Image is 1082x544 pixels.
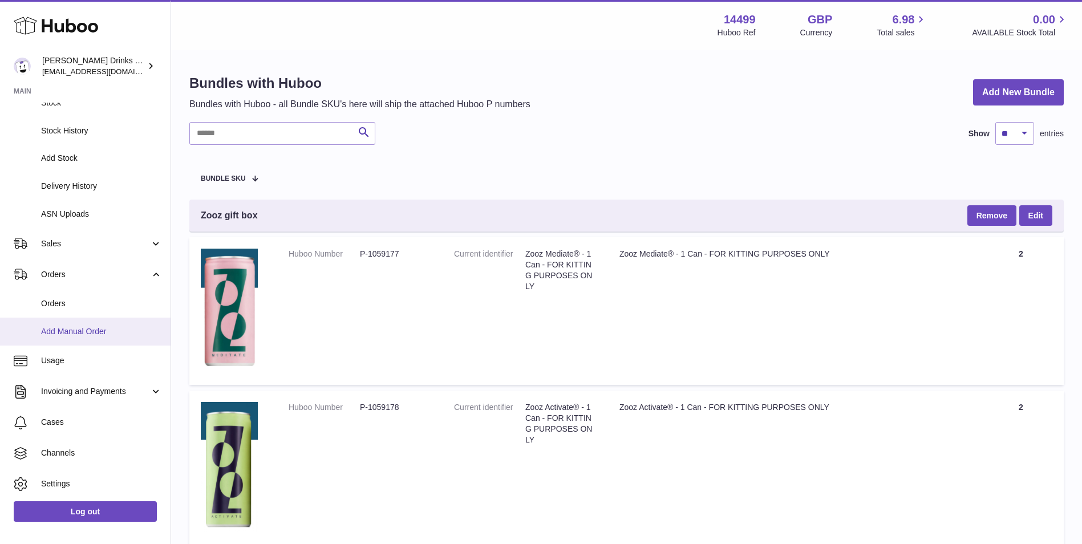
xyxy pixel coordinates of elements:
span: Orders [41,298,162,309]
a: Add New Bundle [973,79,1064,106]
span: [EMAIL_ADDRESS][DOMAIN_NAME] [42,67,168,76]
span: Orders [41,269,150,280]
span: Settings [41,478,162,489]
span: Channels [41,448,162,458]
div: [PERSON_NAME] Drinks LTD (t/a Zooz) [42,55,145,77]
h1: Bundles with Huboo [189,74,530,92]
dt: Current identifier [454,402,525,445]
strong: GBP [808,12,832,27]
button: Remove [967,205,1016,226]
a: 6.98 Total sales [877,12,927,38]
span: Add Stock [41,153,162,164]
dt: Current identifier [454,249,525,292]
span: ASN Uploads [41,209,162,220]
span: Sales [41,238,150,249]
span: Stock History [41,125,162,136]
img: Zooz Mediate® - 1 Can - FOR KITTING PURPOSES ONLY [201,249,258,371]
span: 6.98 [893,12,915,27]
dd: Zooz Mediate® - 1 Can - FOR KITTING PURPOSES ONLY [525,249,597,292]
label: Show [968,128,990,139]
span: AVAILABLE Stock Total [972,27,1068,38]
img: internalAdmin-14499@internal.huboo.com [14,58,31,75]
p: Bundles with Huboo - all Bundle SKU's here will ship the attached Huboo P numbers [189,98,530,111]
span: Zooz gift box [201,209,258,222]
a: Edit [1019,205,1052,226]
span: Stock [41,98,162,108]
dd: Zooz Activate® - 1 Can - FOR KITTING PURPOSES ONLY [525,402,597,445]
dd: P-1059177 [360,249,431,259]
span: Bundle SKU [201,175,246,182]
span: Invoicing and Payments [41,386,150,397]
div: Zooz Mediate® - 1 Can - FOR KITTING PURPOSES ONLY [619,249,967,259]
span: Delivery History [41,181,162,192]
a: 0.00 AVAILABLE Stock Total [972,12,1068,38]
span: entries [1040,128,1064,139]
dd: P-1059178 [360,402,431,413]
span: Add Manual Order [41,326,162,337]
span: Usage [41,355,162,366]
span: Cases [41,417,162,428]
dt: Huboo Number [289,402,360,413]
div: Huboo Ref [718,27,756,38]
strong: 14499 [724,12,756,27]
img: Zooz Activate® - 1 Can - FOR KITTING PURPOSES ONLY [201,402,258,533]
a: Log out [14,501,157,522]
dt: Huboo Number [289,249,360,259]
td: 2 [978,237,1064,385]
div: Currency [800,27,833,38]
span: Total sales [877,27,927,38]
span: 0.00 [1033,12,1055,27]
div: Zooz Activate® - 1 Can - FOR KITTING PURPOSES ONLY [619,402,967,413]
